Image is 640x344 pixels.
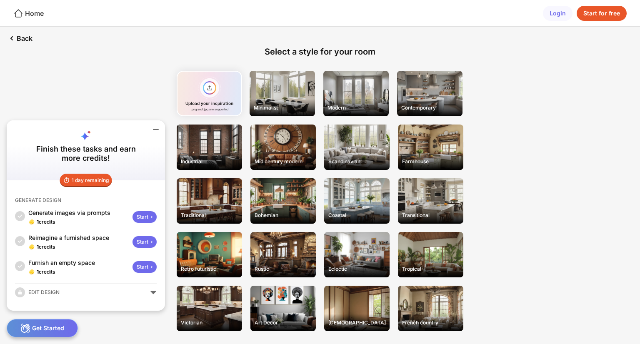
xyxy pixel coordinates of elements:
div: Finish these tasks and earn more credits! [30,145,141,163]
div: Select a style for your room [265,47,375,57]
div: French country [399,316,462,329]
div: Rustic [251,262,315,275]
div: Traditional [177,209,241,222]
div: Coastal [325,209,389,222]
div: Transitional [399,209,462,222]
div: Furnish an empty space [28,259,129,267]
div: Start [132,211,157,223]
div: Home [13,8,44,18]
div: Eclectic [325,262,389,275]
span: 1 [37,219,39,225]
div: Art Decor [251,316,315,329]
div: Tropical [399,262,462,275]
div: Retro futuristic [177,262,241,275]
div: Contemporary [398,101,462,114]
div: Farmhouse [399,155,462,168]
div: 1 day remaining [60,174,112,187]
div: Minimalist [250,101,314,114]
div: credits [37,219,55,225]
span: 1 [37,269,39,275]
div: credits [37,269,55,275]
div: credits [37,244,55,250]
div: Industrial [177,155,241,168]
div: GENERATE DESIGN [15,197,61,204]
div: Start [132,236,157,248]
div: Generate images via prompts [28,209,129,217]
div: Scandinavian [325,155,389,168]
div: Login [543,6,572,21]
div: Start for free [577,6,627,21]
div: Start [132,261,157,273]
div: [DEMOGRAPHIC_DATA] [325,316,389,329]
div: Victorian [177,316,241,329]
div: Mid century modern [251,155,315,168]
div: Reimagine a furnished space [28,234,129,242]
span: 1 [37,244,39,250]
div: Modern [324,101,388,114]
div: Bohemian [251,209,315,222]
div: Get Started [7,319,78,337]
